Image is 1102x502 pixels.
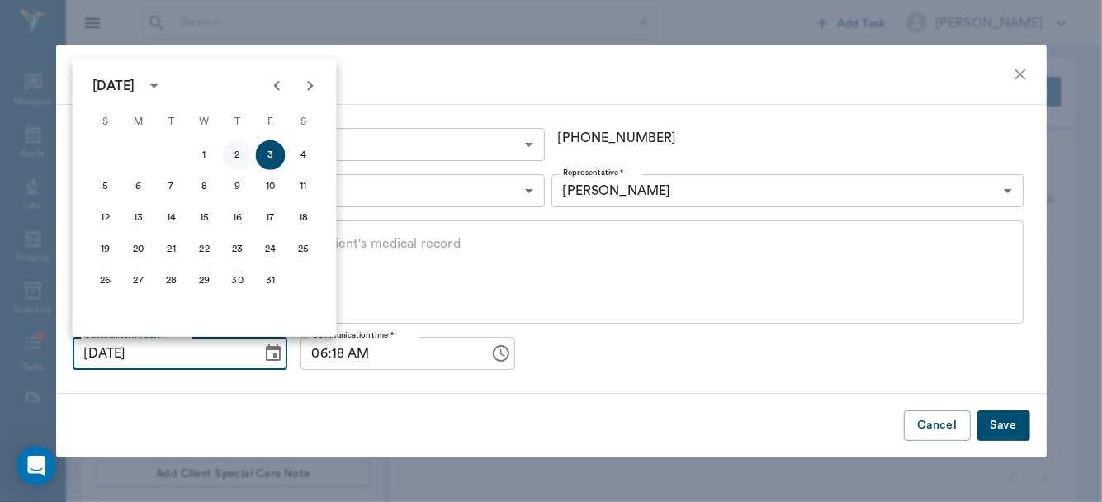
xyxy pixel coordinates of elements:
[485,337,518,370] button: Choose time, selected time is 6:18 AM
[124,203,154,233] button: 13
[551,128,1024,154] div: [PHONE_NUMBER]
[140,72,168,100] button: calendar view is open, switch to year view
[73,61,1010,88] div: Client Communication Note
[190,106,220,139] span: Wednesday
[551,174,1024,207] div: [PERSON_NAME]
[157,203,187,233] button: 14
[289,106,319,139] span: Saturday
[223,106,253,139] span: Thursday
[190,266,220,296] button: 29
[256,203,286,233] button: 17
[261,69,294,102] button: Previous month
[1010,64,1030,84] button: close
[91,266,121,296] button: 26
[223,203,253,233] button: 16
[223,234,253,264] button: 23
[190,140,220,170] button: 1
[190,203,220,233] button: 15
[300,337,478,370] input: hh:mm aa
[92,76,135,96] div: [DATE]
[223,266,253,296] button: 30
[257,337,290,370] button: Choose date, selected date is Oct 3, 2025
[91,172,121,201] button: 5
[256,266,286,296] button: 31
[73,337,250,370] input: MM/DD/YYYY
[563,167,624,178] label: Representative *
[256,172,286,201] button: 10
[91,203,121,233] button: 12
[190,172,220,201] button: 8
[124,106,154,139] span: Monday
[124,234,154,264] button: 20
[904,410,970,441] button: Cancel
[256,140,286,170] button: 3
[17,446,56,485] div: Open Intercom Messenger
[91,234,121,264] button: 19
[91,106,121,139] span: Sunday
[223,140,253,170] button: 2
[190,234,220,264] button: 22
[124,172,154,201] button: 6
[294,69,327,102] button: Next month
[157,172,187,201] button: 7
[157,234,187,264] button: 21
[312,329,394,341] label: Communication time *
[157,106,187,139] span: Tuesday
[289,234,319,264] button: 25
[289,172,319,201] button: 11
[256,106,286,139] span: Friday
[977,410,1030,441] button: Save
[223,172,253,201] button: 9
[289,203,319,233] button: 18
[157,266,187,296] button: 28
[256,234,286,264] button: 24
[289,140,319,170] button: 4
[124,266,154,296] button: 27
